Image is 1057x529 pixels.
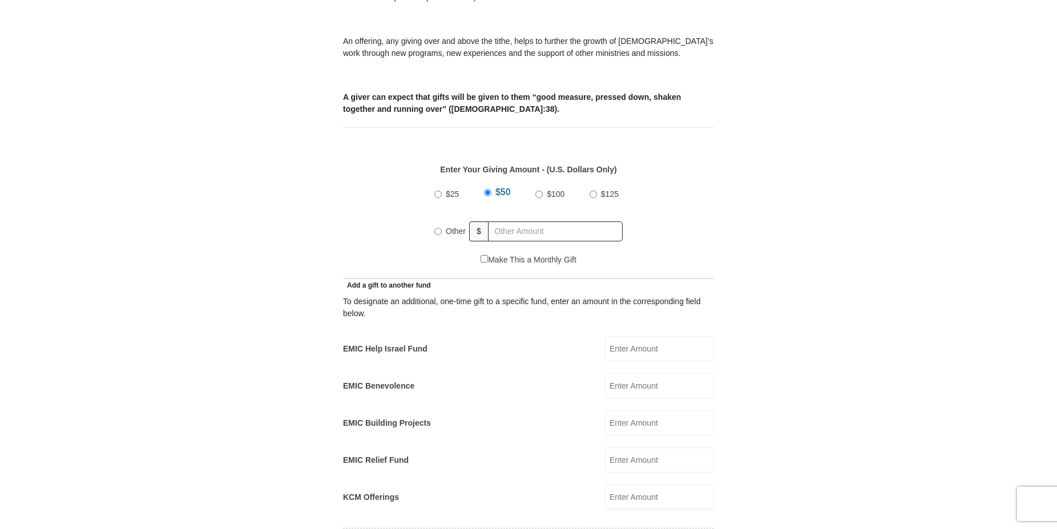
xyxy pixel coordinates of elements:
input: Other Amount [488,221,623,241]
label: Make This a Monthly Gift [481,254,576,266]
label: EMIC Benevolence [343,380,414,392]
input: Enter Amount [605,447,714,473]
input: Enter Amount [605,484,714,510]
label: EMIC Building Projects [343,417,431,429]
input: Enter Amount [605,410,714,435]
span: Add a gift to another fund [343,281,431,289]
input: Enter Amount [605,373,714,398]
span: $100 [547,189,564,199]
b: A giver can expect that gifts will be given to them “good measure, pressed down, shaken together ... [343,92,681,114]
p: An offering, any giving over and above the tithe, helps to further the growth of [DEMOGRAPHIC_DAT... [343,35,714,59]
span: $125 [601,189,619,199]
label: KCM Offerings [343,491,399,503]
span: $25 [446,189,459,199]
label: EMIC Relief Fund [343,454,409,466]
span: $50 [495,187,511,197]
input: Make This a Monthly Gift [481,255,488,263]
label: EMIC Help Israel Fund [343,343,427,355]
div: To designate an additional, one-time gift to a specific fund, enter an amount in the correspondin... [343,296,714,320]
span: $ [469,221,489,241]
span: Other [446,227,466,236]
input: Enter Amount [605,336,714,361]
strong: Enter Your Giving Amount - (U.S. Dollars Only) [440,165,616,174]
